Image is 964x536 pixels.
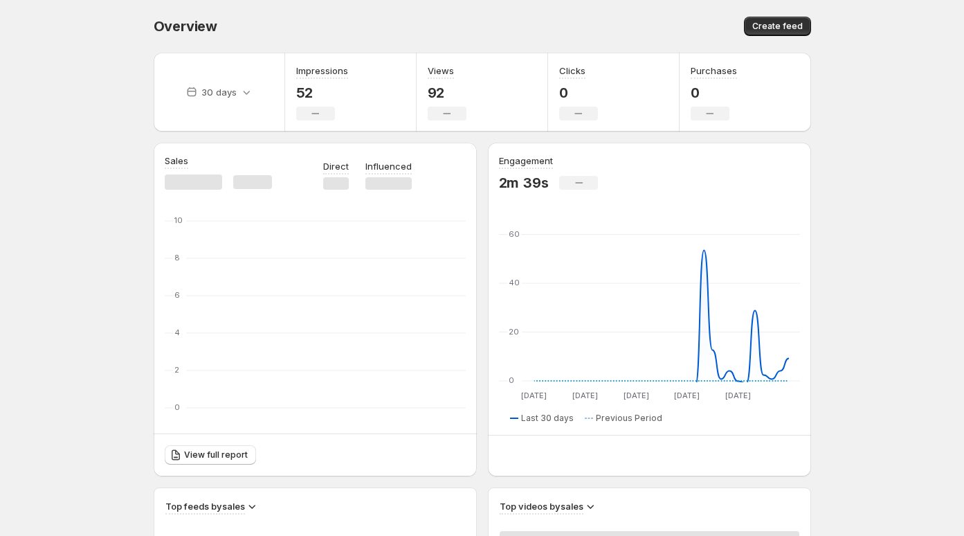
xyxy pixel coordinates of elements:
[752,21,803,32] span: Create feed
[365,159,412,173] p: Influenced
[174,365,179,375] text: 2
[428,64,454,78] h3: Views
[165,499,245,513] h3: Top feeds by sales
[725,391,750,400] text: [DATE]
[428,84,466,101] p: 92
[296,84,348,101] p: 52
[174,402,180,412] text: 0
[509,278,520,287] text: 40
[596,413,662,424] span: Previous Period
[201,85,237,99] p: 30 days
[165,154,188,168] h3: Sales
[174,328,180,337] text: 4
[572,391,597,400] text: [DATE]
[744,17,811,36] button: Create feed
[559,64,585,78] h3: Clicks
[500,499,583,513] h3: Top videos by sales
[509,229,520,239] text: 60
[154,18,217,35] span: Overview
[691,84,737,101] p: 0
[521,391,547,400] text: [DATE]
[521,413,574,424] span: Last 30 days
[174,290,180,300] text: 6
[509,375,514,385] text: 0
[174,215,183,225] text: 10
[165,445,256,465] a: View full report
[174,253,180,262] text: 8
[509,327,519,337] text: 20
[691,64,737,78] h3: Purchases
[296,64,348,78] h3: Impressions
[623,391,648,400] text: [DATE]
[499,175,549,191] p: 2m 39s
[323,159,349,173] p: Direct
[499,154,553,168] h3: Engagement
[559,84,598,101] p: 0
[184,449,248,461] span: View full report
[674,391,700,400] text: [DATE]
